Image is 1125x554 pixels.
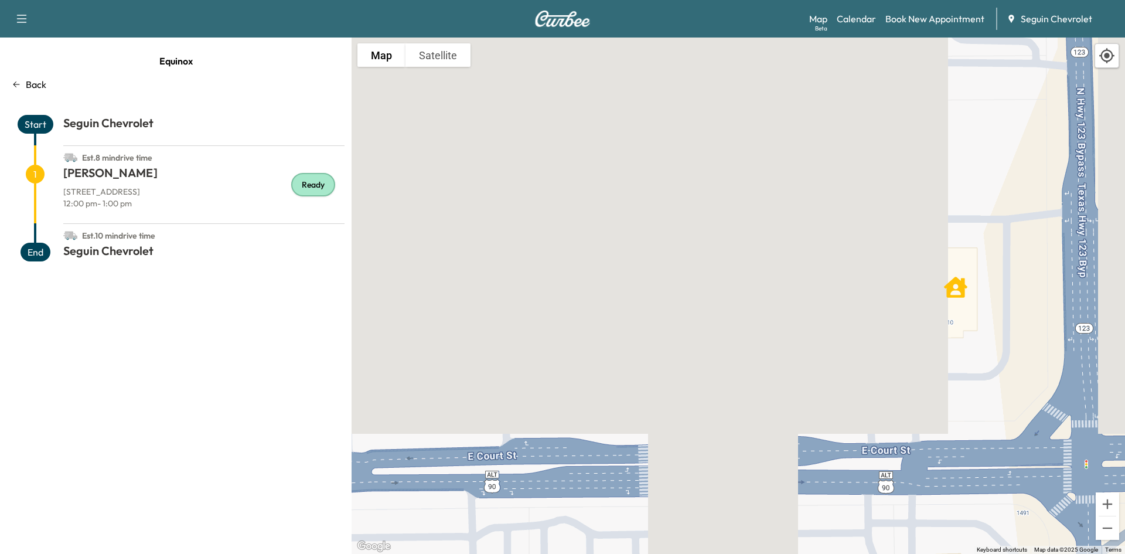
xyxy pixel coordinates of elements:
[354,539,393,554] a: Open this area in Google Maps (opens a new window)
[1021,12,1092,26] span: Seguin Chevrolet
[63,198,345,209] p: 12:00 pm - 1:00 pm
[18,115,53,134] span: Start
[26,77,46,91] p: Back
[159,49,193,73] span: Equinox
[1095,43,1119,68] div: Recenter map
[405,43,471,67] button: Show satellite imagery
[534,11,591,27] img: Curbee Logo
[977,546,1027,554] button: Keyboard shortcuts
[837,12,876,26] a: Calendar
[63,115,345,136] h1: Seguin Chevrolet
[815,24,827,33] div: Beta
[63,186,345,198] p: [STREET_ADDRESS]
[21,243,50,261] span: End
[26,165,45,183] span: 1
[357,43,405,67] button: Show street map
[82,152,152,163] span: Est. 8 min drive time
[63,243,345,264] h1: Seguin Chevrolet
[1034,546,1098,553] span: Map data ©2025 Google
[82,230,155,241] span: Est. 10 min drive time
[809,12,827,26] a: MapBeta
[885,12,984,26] a: Book New Appointment
[354,539,393,554] img: Google
[1096,516,1119,540] button: Zoom out
[1105,546,1121,553] a: Terms (opens in new tab)
[63,165,345,186] h1: [PERSON_NAME]
[291,173,335,196] div: Ready
[1096,492,1119,516] button: Zoom in
[944,270,967,293] gmp-advanced-marker: Kimberly Johnese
